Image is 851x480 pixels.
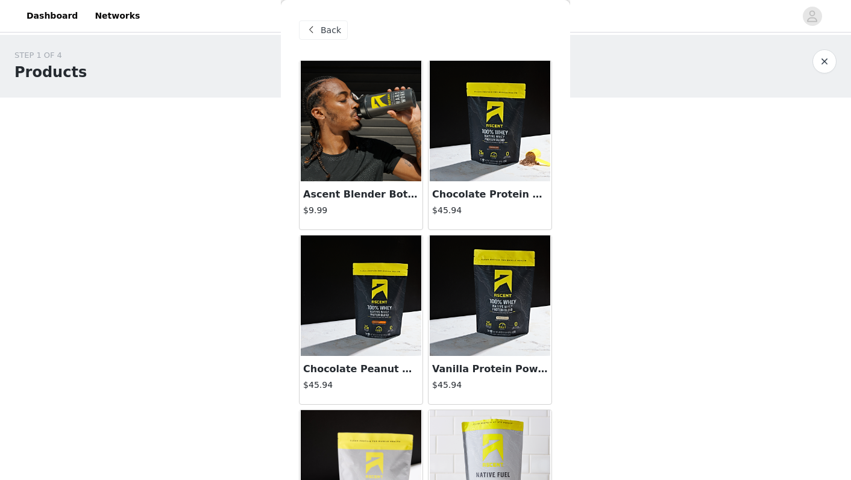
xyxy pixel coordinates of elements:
h3: Ascent Blender Bottle, 28 oz. [303,187,419,202]
img: Chocolate Peanut Butter Protein Powder [301,235,421,356]
span: Back [321,24,341,37]
div: avatar [806,7,818,26]
h4: $9.99 [303,204,419,217]
h3: Chocolate Peanut Butter Protein Powder [303,362,419,376]
div: STEP 1 OF 4 [14,49,87,61]
img: Ascent Blender Bottle, 28 oz. [301,61,421,181]
h3: Chocolate Protein Powder [432,187,548,202]
h3: Vanilla Protein Powder [432,362,548,376]
h1: Products [14,61,87,83]
h4: $45.94 [303,379,419,391]
a: Networks [87,2,147,30]
a: Dashboard [19,2,85,30]
img: Chocolate Protein Powder [430,61,550,181]
h4: $45.94 [432,204,548,217]
img: Vanilla Protein Powder [430,235,550,356]
h4: $45.94 [432,379,548,391]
